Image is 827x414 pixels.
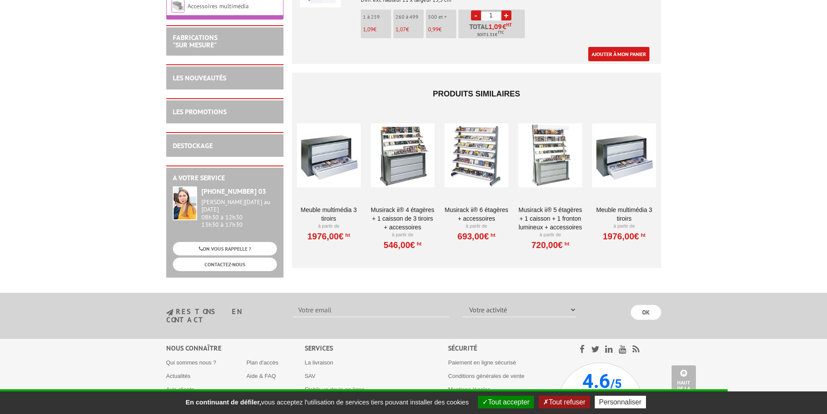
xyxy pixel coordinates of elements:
a: Musirack II® 6 étagères + accessoires [445,205,508,223]
div: [PERSON_NAME][DATE] au [DATE] [201,199,277,213]
sup: HT [415,241,422,247]
p: € [428,26,456,33]
sup: HT [639,232,646,238]
p: 500 et + [428,14,456,20]
a: La livraison [305,359,333,366]
div: Sécurité [448,343,557,353]
a: DESTOCKAGE [173,141,213,150]
a: Mentions légales [448,386,491,393]
input: Votre email [293,302,449,317]
p: À partir de [371,232,435,238]
span: vous acceptez l'utilisation de services tiers pouvant installer des cookies [181,398,473,406]
p: € [363,26,391,33]
a: 1976,00€HT [603,234,646,239]
img: widget-service.jpg [173,186,197,220]
span: Soit € [477,31,504,38]
button: Tout refuser [539,396,590,408]
sup: HT [563,241,569,247]
a: - [471,10,481,20]
input: OK [631,305,661,320]
a: 1976,00€HT [307,234,350,239]
button: Personnaliser (fenêtre modale) [595,396,646,408]
div: Services [305,343,448,353]
a: 720,00€HT [531,242,569,248]
a: Haut de la page [672,365,696,401]
a: LES PROMOTIONS [173,107,227,116]
a: CONTACTEZ-NOUS [173,258,277,271]
div: Nous connaître [166,343,305,353]
strong: [PHONE_NUMBER] 03 [201,187,266,195]
a: Meuble multimédia 3 tiroirs [297,205,361,223]
a: Conditions générales de vente [448,373,524,379]
a: + [501,10,511,20]
a: Accessoires multimédia [188,2,249,10]
img: newsletter.jpg [166,309,173,316]
p: À partir de [592,223,656,230]
p: 260 à 499 [395,14,424,20]
span: € [488,23,512,30]
a: Plan d'accès [247,359,278,366]
a: 693,00€HT [458,234,495,239]
a: FABRICATIONS"Sur Mesure" [173,33,217,50]
button: Tout accepter [478,396,534,408]
span: 0,99 [428,26,438,33]
a: Paiement en ligne sécurisé [448,359,516,366]
span: 1.31 [486,31,495,38]
p: À partir de [518,232,582,238]
sup: HT [343,232,350,238]
a: Ajouter à mon panier [588,47,649,61]
h3: restons en contact [166,308,280,323]
p: € [395,26,424,33]
span: 1,07 [395,26,406,33]
sup: TTC [498,30,504,35]
a: 546,00€HT [384,242,422,248]
a: Aide & FAQ [247,373,276,379]
span: Produits similaires [433,89,520,98]
p: Total [461,23,525,38]
sup: HT [506,22,512,28]
div: 08h30 à 12h30 13h30 à 17h30 [201,199,277,229]
p: À partir de [297,223,361,230]
span: 1,09 [363,26,373,33]
p: 1 à 259 [363,14,391,20]
span: 1,09 [488,23,502,30]
a: ON VOUS RAPPELLE ? [173,242,277,255]
a: Musirack II® 5 étagères + 1 caisson + 1 fronton lumineux + accessoires [518,205,582,232]
h2: A votre service [173,174,277,182]
a: Etablir un devis en ligne [305,386,365,393]
sup: HT [489,232,495,238]
a: SAV [305,373,316,379]
strong: En continuant de défiler, [185,398,261,406]
a: Meuble multimédia 3 tiroirs [592,205,656,223]
a: Musirack II® 4 étagères + 1 caisson de 3 tiroirs + accessoires [371,205,435,232]
a: LES NOUVEAUTÉS [173,73,226,82]
p: À partir de [445,223,508,230]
